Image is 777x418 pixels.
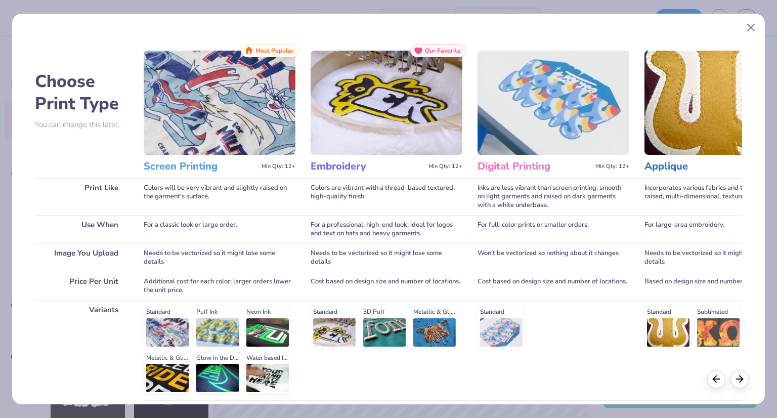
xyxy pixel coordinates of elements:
div: Won't be vectorized so nothing about it changes [478,243,629,272]
div: Image You Upload [35,243,128,272]
div: Cost based on design size and number of locations. [311,272,462,300]
span: Min Qty: 12+ [262,163,295,170]
div: Cost based on design size and number of locations. [478,272,629,300]
span: Min Qty: 12+ [595,163,629,170]
img: Screen Printing [144,51,295,155]
div: For a professional, high-end look; ideal for logos and text on hats and heavy garments. [311,215,462,243]
div: Use When [35,215,128,243]
div: Print Like [35,178,128,215]
h3: Applique [644,160,758,173]
img: Digital Printing [478,51,629,155]
div: For a classic look or large order. [144,215,295,243]
div: Inks are less vibrant than screen printing; smooth on light garments and raised on dark garments ... [478,178,629,215]
div: For full-color prints or smaller orders. [478,215,629,243]
span: Min Qty: 12+ [428,163,462,170]
span: Our Favorite [425,47,461,54]
button: Close [742,18,761,37]
div: Colors are vibrant with a thread-based textured, high-quality finish. [311,178,462,215]
div: Price Per Unit [35,272,128,300]
img: Embroidery [311,51,462,155]
div: Variants [35,300,128,400]
h2: Choose Print Type [35,70,128,115]
div: Colors will be very vibrant and slightly raised on the garment's surface. [144,178,295,215]
h3: Digital Printing [478,160,591,173]
h3: Screen Printing [144,160,257,173]
div: Needs to be vectorized so it might lose some details [311,243,462,272]
div: Additional cost for each color; larger orders lower the unit price. [144,272,295,300]
div: Needs to be vectorized so it might lose some details [144,243,295,272]
span: Most Popular [255,47,294,54]
h3: Embroidery [311,160,424,173]
p: You can change this later. [35,120,128,129]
